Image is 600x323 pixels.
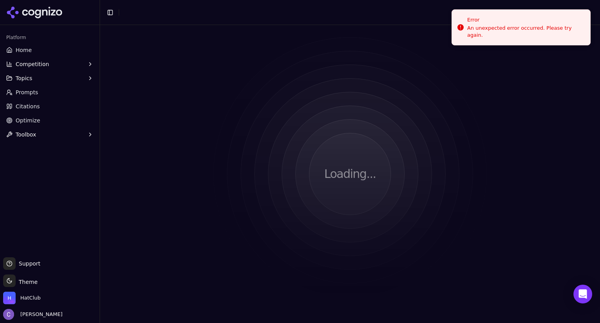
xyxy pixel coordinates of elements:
span: Competition [16,60,49,68]
button: Competition [3,58,96,70]
div: Open Intercom Messenger [573,285,592,303]
div: Error [467,16,584,24]
a: Citations [3,100,96,113]
a: Optimize [3,114,96,127]
div: An unexpected error occurred. Please try again. [467,25,584,39]
button: Toolbox [3,128,96,141]
span: Support [16,260,40,267]
img: Chris Hayes [3,309,14,320]
span: Toolbox [16,131,36,138]
span: [PERSON_NAME] [17,311,62,318]
a: Home [3,44,96,56]
div: Platform [3,31,96,44]
span: HatClub [20,294,41,301]
span: Prompts [16,88,38,96]
button: Topics [3,72,96,84]
span: Topics [16,74,32,82]
button: Open user button [3,309,62,320]
span: Home [16,46,32,54]
a: Prompts [3,86,96,99]
span: Optimize [16,117,40,124]
button: Open organization switcher [3,292,41,304]
img: HatClub [3,292,16,304]
span: Theme [16,279,37,285]
span: Citations [16,102,40,110]
p: Loading... [324,167,376,181]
